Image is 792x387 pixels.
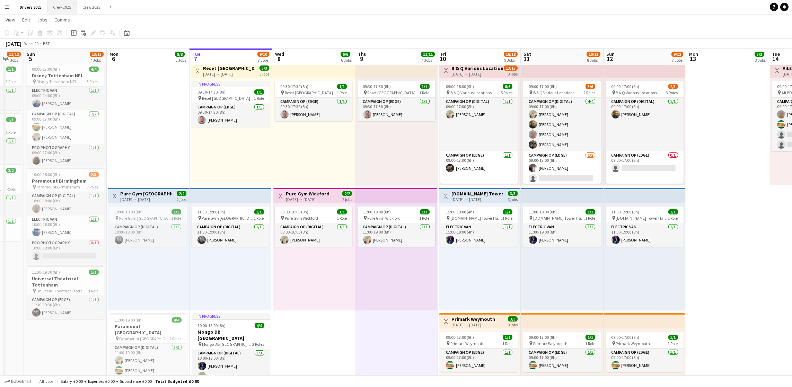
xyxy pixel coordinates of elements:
[523,98,601,151] app-card-role: Campaign Op (Digital)4/409:00-17:00 (8h)[PERSON_NAME][PERSON_NAME][PERSON_NAME][PERSON_NAME]
[358,51,367,57] span: Thu
[586,84,595,89] span: 5/6
[587,58,600,63] div: 8 Jobs
[89,270,99,275] span: 1/1
[192,81,270,87] div: In progress
[502,341,512,346] span: 1 Role
[341,58,352,63] div: 6 Jobs
[583,90,595,95] span: 2 Roles
[668,84,678,89] span: 2/3
[3,378,32,385] button: Budgeted
[587,52,600,57] span: 10/13
[254,209,264,214] span: 1/1
[285,216,318,221] span: Pure Gym Wickford
[275,51,284,57] span: Wed
[27,87,104,110] app-card-role: Electric Van1/109:00-14:00 (5h)[PERSON_NAME]
[6,17,15,23] span: View
[27,216,104,239] app-card-role: Electric Van1/110:00-18:00 (8h)[PERSON_NAME]
[358,206,435,247] div: 11:00-19:00 (8h)1/1 Pure Gym Wickford1 RoleCampaign Op (Digital)1/111:00-19:00 (8h)[PERSON_NAME]
[504,65,518,71] span: 13/15
[421,58,434,63] div: 7 Jobs
[450,90,492,95] span: B & Q Various Locations
[358,81,435,121] app-job-card: 09:30-17:30 (8h)1/1 Reset [GEOGRAPHIC_DATA]1 RoleCampaign Op (Edge)1/109:30-17:30 (8h)[PERSON_NAME]
[120,336,170,341] span: Paramount [GEOGRAPHIC_DATA]
[253,342,264,347] span: 2 Roles
[192,51,201,57] span: Tue
[523,206,601,247] app-job-card: 11:00-19:00 (8h)1/1 [DOMAIN_NAME] Tower Hamlets1 RoleElectric Van1/111:00-19:00 (8h)[PERSON_NAME]
[255,323,264,328] span: 4/4
[170,336,182,341] span: 2 Roles
[529,209,557,214] span: 11:00-19:00 (8h)
[258,58,269,63] div: 7 Jobs
[772,51,780,57] span: Tue
[771,55,780,63] span: 14
[286,197,329,202] div: [DATE] → [DATE]
[668,209,678,214] span: 1/1
[337,90,347,95] span: 1 Role
[420,216,430,221] span: 1 Role
[27,178,104,184] h3: Paramount Birmingham
[275,206,352,247] app-job-card: 08:00-16:00 (8h)1/1 Pure Gym Wickford1 RoleCampaign Op (Digital)1/108:00-16:00 (8h)[PERSON_NAME]
[440,81,518,184] app-job-card: 09:00-18:00 (9h)6/6 B & Q Various Locations5 RolesCampaign Op (Digital)1/109:00-17:00 (8h)[PERSON...
[22,17,30,23] span: Edit
[175,52,185,57] span: 8/8
[280,209,308,214] span: 08:00-16:00 (8h)
[585,216,595,221] span: 1 Role
[27,62,104,165] app-job-card: 09:00-17:00 (8h)4/4Disney Tottenham NFL Disney Tottenham NFL3 RolesElectric Van1/109:00-14:00 (5h...
[109,206,187,247] app-job-card: 10:00-18:00 (8h)1/1 Pure Gym [GEOGRAPHIC_DATA]1 RoleCampaign Op (Digital)1/110:00-18:00 (8h)[PERS...
[52,15,73,24] a: Comms
[6,40,21,47] div: [DATE]
[337,84,347,89] span: 1/1
[6,79,16,84] span: 1 Role
[177,196,186,202] div: 2 jobs
[115,209,143,214] span: 10:00-18:00 (8h)
[611,335,640,340] span: 09:00-17:00 (8h)
[503,209,512,214] span: 1/1
[440,98,518,151] app-card-role: Campaign Op (Digital)1/109:00-17:00 (8h)[PERSON_NAME]
[502,216,512,221] span: 1 Role
[503,84,512,89] span: 6/6
[89,67,99,72] span: 4/4
[508,71,518,77] div: 3 jobs
[341,52,350,57] span: 6/6
[523,151,601,185] app-card-role: Campaign Op (Edge)1/209:00-17:00 (8h)[PERSON_NAME]
[171,216,181,221] span: 1 Role
[7,58,20,63] div: 7 Jobs
[275,223,352,247] app-card-role: Campaign Op (Digital)1/108:00-16:00 (8h)[PERSON_NAME]
[337,216,347,221] span: 1 Role
[440,206,518,247] app-job-card: 15:00-19:00 (4h)1/1 [DOMAIN_NAME] Tower Hamlets1 RoleElectric Van1/115:00-19:00 (4h)[PERSON_NAME]
[451,191,503,197] h3: [DOMAIN_NAME] Tower Hamlets
[616,216,668,221] span: [DOMAIN_NAME] Tower Hamlets
[606,151,684,185] app-card-role: Campaign Op (Edge)0/109:00-17:00 (8h)
[358,223,435,247] app-card-role: Campaign Op (Digital)1/111:00-19:00 (8h)[PERSON_NAME]
[23,41,40,46] span: Week 40
[508,322,518,327] div: 3 jobs
[363,209,391,214] span: 11:00-19:00 (8h)
[47,0,77,14] button: Crew 2025
[451,71,503,77] div: [DATE] → [DATE]
[120,191,172,197] h3: Pure Gym [GEOGRAPHIC_DATA]
[198,323,226,328] span: 10:00-18:00 (8h)
[522,55,531,63] span: 11
[90,52,104,57] span: 13/15
[34,15,50,24] a: Jobs
[606,81,684,184] div: 09:00-17:00 (8h)2/3 B & Q Various Locations3 RolesCampaign Op (Digital)1/109:00-17:00 (8h)[PERSON...
[420,84,430,89] span: 1/1
[172,317,182,323] span: 4/4
[504,58,517,63] div: 9 Jobs
[440,349,518,372] app-card-role: Campaign Op (Edge)1/109:00-17:00 (8h)[PERSON_NAME]
[108,55,118,63] span: 6
[6,130,16,135] span: 1 Role
[420,90,430,95] span: 1 Role
[529,335,557,340] span: 09:00-17:00 (8h)
[586,335,595,340] span: 1/1
[503,335,512,340] span: 1/1
[257,52,269,57] span: 9/10
[337,209,347,214] span: 1/1
[357,55,367,63] span: 9
[286,191,329,197] h3: Pure Gym Wickford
